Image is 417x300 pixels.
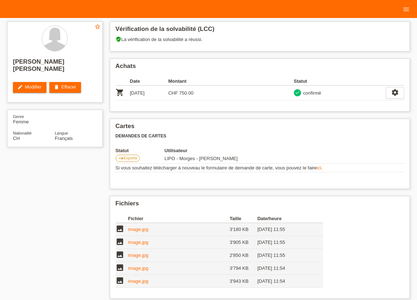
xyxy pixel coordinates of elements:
[128,278,148,284] a: image.jpg
[55,131,68,135] span: Langue
[13,136,20,141] span: Suisse
[94,23,101,31] a: star_border
[128,227,148,232] a: image.jpg
[165,156,238,161] span: 28.07.2025
[116,224,124,233] i: image
[116,148,165,153] th: Statut
[257,275,313,288] td: [DATE] 11:54
[116,123,404,133] h2: Cartes
[257,262,313,275] td: [DATE] 11:54
[257,223,313,236] td: [DATE] 11:55
[128,214,230,223] th: Fichier
[230,262,257,275] td: 3'794 KB
[13,114,55,124] div: Femme
[55,136,73,141] span: Français
[128,240,148,245] a: image.jpg
[230,249,257,262] td: 2'850 KB
[116,88,124,97] i: POSP00025430
[118,155,124,161] i: east
[116,200,404,211] h2: Fichiers
[294,77,386,86] th: Statut
[168,77,207,86] th: Montant
[295,90,300,95] i: check
[13,58,97,76] h2: [PERSON_NAME] [PERSON_NAME]
[403,6,410,13] i: menu
[257,236,313,249] td: [DATE] 11:55
[13,82,46,93] a: editModifier
[116,164,404,172] td: Si vous souhaitez télécharger à nouveau le formulaire de demande de carte, vous pouvez le faire .
[128,265,148,271] a: image.jpg
[13,114,24,119] span: Genre
[116,26,404,36] h2: Vérification de la solvabilité (LCC)
[130,86,169,100] td: [DATE]
[301,89,321,97] div: confirmé
[116,250,124,259] i: image
[116,133,404,139] h3: Demandes de cartes
[257,214,313,223] th: Date/heure
[168,86,207,100] td: CHF 750.00
[94,23,101,30] i: star_border
[116,237,124,246] i: image
[128,253,148,258] a: image.jpg
[49,82,81,93] a: deleteEffacer
[17,84,23,90] i: edit
[230,275,257,288] td: 3'943 KB
[230,223,257,236] td: 3'180 KB
[257,249,313,262] td: [DATE] 11:55
[54,84,59,90] i: delete
[116,263,124,272] i: image
[116,36,121,42] i: verified_user
[116,36,404,47] div: La vérification de la solvabilité a réussi.
[130,77,169,86] th: Date
[317,165,321,171] a: ici
[165,148,280,153] th: Utilisateur
[391,88,399,96] i: settings
[230,214,257,223] th: Taille
[399,7,413,11] a: menu
[124,156,138,160] span: Exporte
[116,276,124,285] i: image
[116,63,404,73] h2: Achats
[230,236,257,249] td: 3'905 KB
[13,131,32,135] span: Nationalité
